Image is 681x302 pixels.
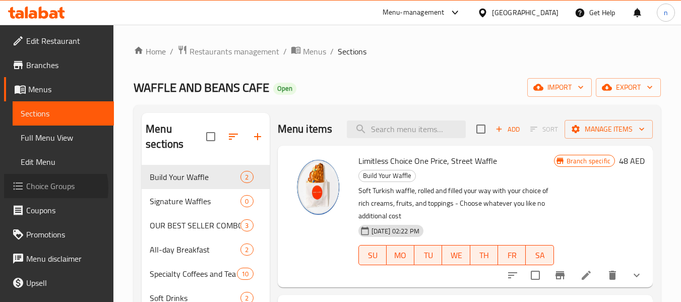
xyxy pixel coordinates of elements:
div: Open [273,83,296,95]
span: n [664,7,668,18]
div: Build Your Waffle2 [142,165,269,189]
span: Select to update [525,265,546,286]
li: / [330,45,334,57]
span: SA [530,248,549,263]
div: Menu-management [383,7,445,19]
a: Coupons [4,198,114,222]
h2: Menu items [278,122,333,137]
span: Branch specific [563,156,614,166]
span: Menus [28,83,106,95]
div: [GEOGRAPHIC_DATA] [492,7,559,18]
span: import [535,81,584,94]
span: SU [363,248,383,263]
a: Choice Groups [4,174,114,198]
p: Soft Turkish waffle, rolled and filled your way with your choice of rich creams, fruits, and topp... [358,185,554,222]
div: items [240,171,253,183]
span: export [604,81,653,94]
button: TH [470,245,498,265]
span: Open [273,84,296,93]
button: Manage items [565,120,653,139]
span: Restaurants management [190,45,279,57]
div: items [237,268,253,280]
a: Full Menu View [13,126,114,150]
h2: Menu sections [146,122,206,152]
button: TU [414,245,442,265]
span: TU [418,248,438,263]
h6: 48 AED [619,154,645,168]
div: items [240,195,253,207]
span: TH [474,248,494,263]
span: OUR BEST SELLER COMBO OFFERS [150,219,240,231]
div: Specialty Coffees and Tea10 [142,262,269,286]
span: Build Your Waffle [359,170,415,182]
span: [DATE] 02:22 PM [367,226,423,236]
a: Menu disclaimer [4,247,114,271]
a: Promotions [4,222,114,247]
span: Edit Menu [21,156,106,168]
span: Full Menu View [21,132,106,144]
button: FR [498,245,526,265]
a: Edit menu item [580,269,592,281]
button: sort-choices [501,263,525,287]
a: Sections [13,101,114,126]
span: 2 [241,172,253,182]
span: 2 [241,245,253,255]
img: Limitless Choice One Price, Street Waffle [286,154,350,218]
span: Signature Waffles [150,195,240,207]
a: Edit Menu [13,150,114,174]
span: Specialty Coffees and Tea [150,268,237,280]
span: Select all sections [200,126,221,147]
a: Home [134,45,166,57]
a: Restaurants management [177,45,279,58]
button: SA [526,245,553,265]
span: Select section [470,118,491,140]
a: Upsell [4,271,114,295]
span: Sections [21,107,106,119]
li: / [283,45,287,57]
button: Add section [245,125,270,149]
button: Add [491,122,524,137]
span: Coupons [26,204,106,216]
span: Select section first [524,122,565,137]
button: export [596,78,661,97]
span: All-day Breakfast [150,244,240,256]
span: MO [391,248,410,263]
span: Add [494,124,521,135]
span: Add item [491,122,524,137]
span: Sections [338,45,366,57]
div: items [240,219,253,231]
button: WE [442,245,470,265]
a: Edit Restaurant [4,29,114,53]
nav: breadcrumb [134,45,661,58]
button: Branch-specific-item [548,263,572,287]
button: show more [625,263,649,287]
span: Manage items [573,123,645,136]
input: search [347,120,466,138]
span: Upsell [26,277,106,289]
span: Menus [303,45,326,57]
span: Branches [26,59,106,71]
span: Limitless Choice One Price, Street Waffle [358,153,497,168]
div: Signature Waffles0 [142,189,269,213]
span: 0 [241,197,253,206]
span: WAFFLE AND BEANS CAFE [134,76,269,99]
span: Edit Restaurant [26,35,106,47]
span: Menu disclaimer [26,253,106,265]
span: Build Your Waffle [150,171,240,183]
button: SU [358,245,387,265]
div: items [240,244,253,256]
a: Menus [4,77,114,101]
li: / [170,45,173,57]
button: delete [600,263,625,287]
button: MO [387,245,414,265]
div: OUR BEST SELLER COMBO OFFERS3 [142,213,269,237]
a: Menus [291,45,326,58]
span: FR [502,248,522,263]
a: Branches [4,53,114,77]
